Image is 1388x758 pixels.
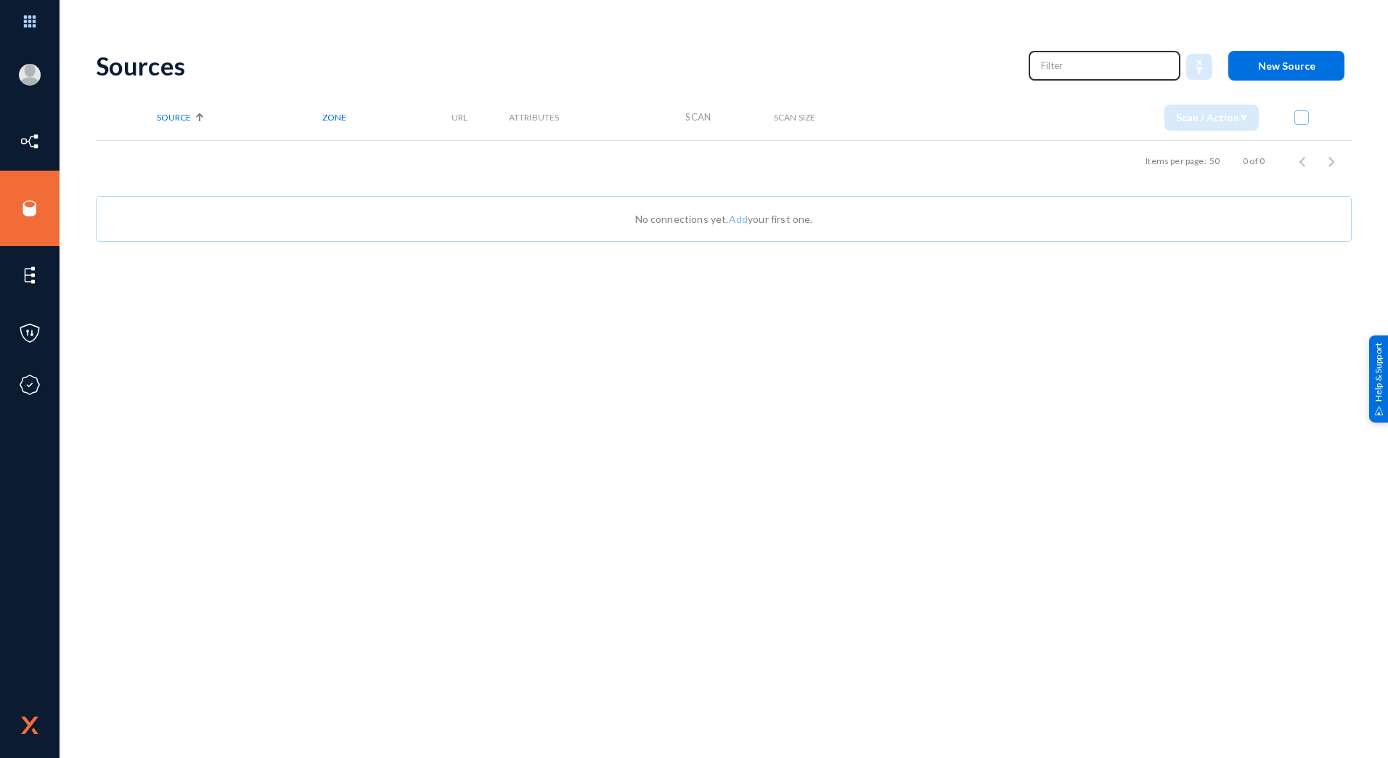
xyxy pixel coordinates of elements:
[19,64,41,86] img: blank-profile-picture.png
[8,6,52,37] img: app launcher
[1317,147,1346,176] button: Next page
[322,112,452,123] div: Zone
[729,213,748,225] a: Add
[1228,51,1344,81] button: New Source
[685,111,711,123] span: Scan
[157,112,322,123] div: Source
[1243,155,1265,168] div: 0 of 0
[322,112,346,123] span: Zone
[509,112,560,123] span: Attributes
[1209,155,1220,168] div: 50
[19,374,41,396] img: icon-compliance.svg
[96,51,1014,81] div: Sources
[1258,60,1315,72] span: New Source
[774,112,815,123] span: Scan Size
[1146,155,1206,168] div: Items per page:
[19,264,41,286] img: icon-elements.svg
[635,213,813,225] span: No connections yet. your first one.
[19,197,41,219] img: icon-sources.svg
[1369,335,1388,423] div: Help & Support
[19,322,41,344] img: icon-policies.svg
[1374,406,1384,415] img: help_support.svg
[157,112,191,123] span: Source
[1041,54,1169,76] input: Filter
[1288,147,1317,176] button: Previous page
[452,112,468,123] span: URL
[19,131,41,152] img: icon-inventory.svg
